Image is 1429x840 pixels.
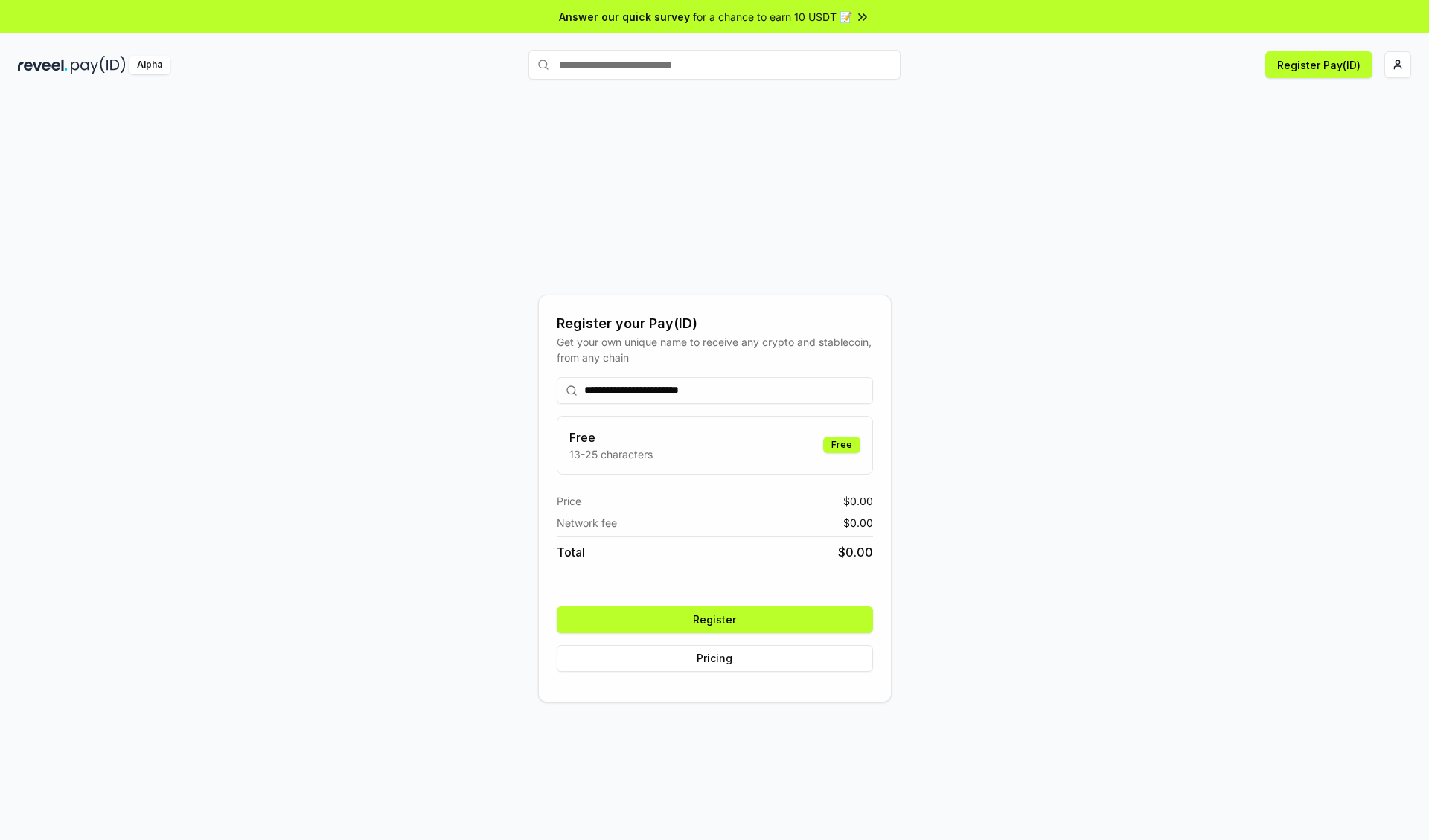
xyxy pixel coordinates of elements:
[557,543,585,561] span: Total
[557,606,873,633] button: Register
[557,313,873,334] div: Register your Pay(ID)
[693,9,852,25] span: for a chance to earn 10 USDT 📝
[843,515,873,530] span: $ 0.00
[559,9,690,25] span: Answer our quick survey
[569,446,653,462] p: 13-25 characters
[569,429,653,446] h3: Free
[71,56,126,74] img: pay_id
[129,56,170,74] div: Alpha
[557,334,873,365] div: Get your own unique name to receive any crypto and stablecoin, from any chain
[823,437,860,453] div: Free
[838,543,873,561] span: $ 0.00
[557,493,581,509] span: Price
[557,645,873,672] button: Pricing
[557,515,617,530] span: Network fee
[1265,51,1372,78] button: Register Pay(ID)
[843,493,873,509] span: $ 0.00
[18,56,68,74] img: reveel_dark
